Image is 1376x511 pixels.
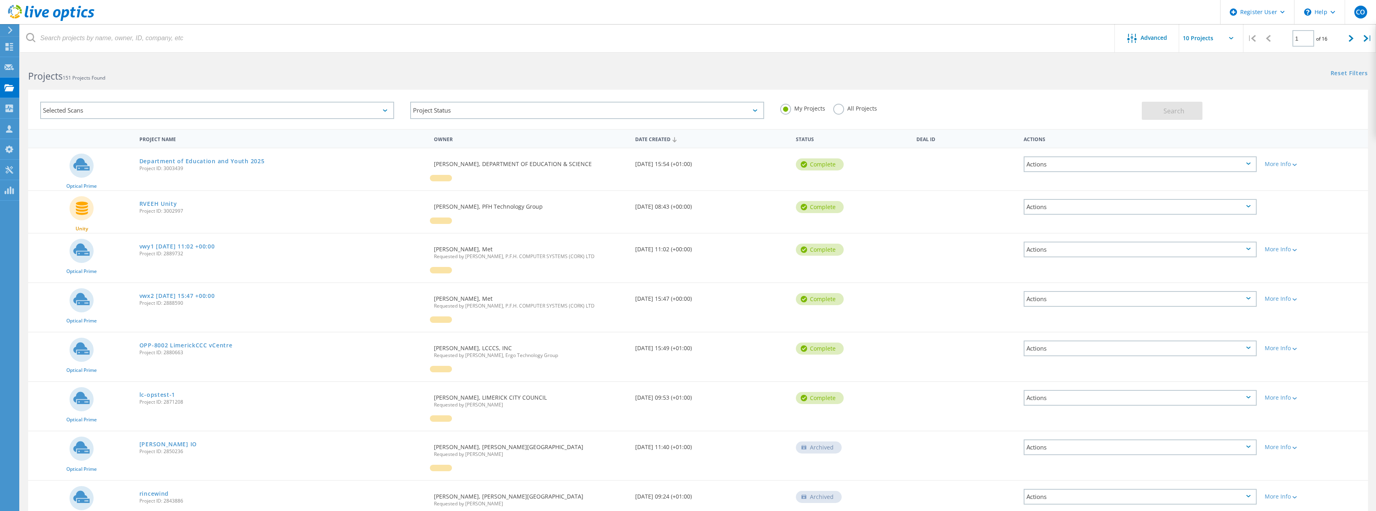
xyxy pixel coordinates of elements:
a: vwx2 [DATE] 15:47 +00:00 [139,293,215,299]
div: More Info [1265,246,1364,252]
span: Optical Prime [66,417,97,422]
div: [PERSON_NAME], DEPARTMENT OF EDUCATION & SCIENCE [430,148,631,175]
label: My Projects [780,104,825,111]
span: 151 Projects Found [63,74,105,81]
a: Department of Education and Youth 2025 [139,158,265,164]
div: [DATE] 09:53 (+01:00) [631,382,792,408]
span: Requested by [PERSON_NAME], Ergo Technology Group [434,353,627,358]
label: All Projects [833,104,877,111]
div: [DATE] 09:24 (+01:00) [631,481,792,507]
div: [DATE] 15:47 (+00:00) [631,283,792,310]
div: Status [792,131,912,146]
div: Actions [1024,242,1257,257]
div: Actions [1024,156,1257,172]
div: Owner [430,131,631,146]
div: Complete [796,244,844,256]
span: Requested by [PERSON_NAME] [434,452,627,457]
span: Optical Prime [66,467,97,472]
div: Selected Scans [40,102,394,119]
div: More Info [1265,444,1364,450]
div: [PERSON_NAME], Met [430,283,631,316]
div: [PERSON_NAME], PFH Technology Group [430,191,631,218]
div: Archived [796,441,842,454]
div: Actions [1024,291,1257,307]
div: More Info [1265,494,1364,499]
a: lc-opstest-1 [139,392,175,398]
div: [DATE] 08:43 (+00:00) [631,191,792,218]
span: Optical Prime [66,184,97,189]
a: vwy1 [DATE] 11:02 +00:00 [139,244,215,249]
span: Project ID: 2843886 [139,499,426,503]
span: Project ID: 2889732 [139,251,426,256]
div: Complete [796,293,844,305]
span: Requested by [PERSON_NAME], P.F.H. COMPUTER SYSTEMS (CORK) LTD [434,304,627,308]
div: | [1243,24,1260,53]
div: More Info [1265,296,1364,302]
span: Requested by [PERSON_NAME] [434,402,627,407]
span: Project ID: 2880663 [139,350,426,355]
span: of 16 [1316,35,1327,42]
div: Date Created [631,131,792,146]
a: OPP-8002 LimerickCCC vCentre [139,343,233,348]
div: Complete [796,158,844,170]
span: Optical Prime [66,269,97,274]
div: More Info [1265,161,1364,167]
div: [DATE] 15:54 (+01:00) [631,148,792,175]
div: Complete [796,343,844,355]
input: Search projects by name, owner, ID, company, etc [20,24,1115,52]
span: Optical Prime [66,368,97,373]
div: [DATE] 11:40 (+01:00) [631,431,792,458]
span: Search [1163,107,1184,115]
div: [PERSON_NAME], LCCCS, INC [430,332,631,366]
div: Deal Id [912,131,1020,146]
div: Project Name [135,131,430,146]
div: Actions [1024,341,1257,356]
div: Actions [1020,131,1261,146]
span: Project ID: 2850236 [139,449,426,454]
div: [PERSON_NAME], [PERSON_NAME][GEOGRAPHIC_DATA] [430,431,631,465]
div: More Info [1265,395,1364,400]
span: Project ID: 3003439 [139,166,426,171]
div: Actions [1024,489,1257,505]
div: Archived [796,491,842,503]
span: Project ID: 3002997 [139,209,426,213]
div: [PERSON_NAME], LIMERICK CITY COUNCIL [430,382,631,415]
div: Project Status [410,102,764,119]
div: [DATE] 15:49 (+01:00) [631,332,792,359]
button: Search [1142,102,1202,120]
div: Actions [1024,390,1257,406]
div: Complete [796,392,844,404]
span: CO [1356,9,1365,15]
span: Optical Prime [66,318,97,323]
span: Project ID: 2871208 [139,400,426,404]
a: rincewind [139,491,169,497]
span: Requested by [PERSON_NAME], P.F.H. COMPUTER SYSTEMS (CORK) LTD [434,254,627,259]
a: RVEEH Unity [139,201,177,207]
div: Actions [1024,199,1257,215]
div: | [1360,24,1376,53]
a: Live Optics Dashboard [8,17,94,23]
svg: \n [1304,8,1311,16]
a: Reset Filters [1331,70,1368,77]
span: Project ID: 2888590 [139,301,426,306]
span: Requested by [PERSON_NAME] [434,501,627,506]
div: More Info [1265,345,1364,351]
b: Projects [28,70,63,82]
div: [PERSON_NAME], Met [430,234,631,267]
div: Actions [1024,439,1257,455]
div: Complete [796,201,844,213]
div: [DATE] 11:02 (+00:00) [631,234,792,260]
span: Unity [76,226,88,231]
span: Advanced [1141,35,1167,41]
a: [PERSON_NAME] IO [139,441,197,447]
